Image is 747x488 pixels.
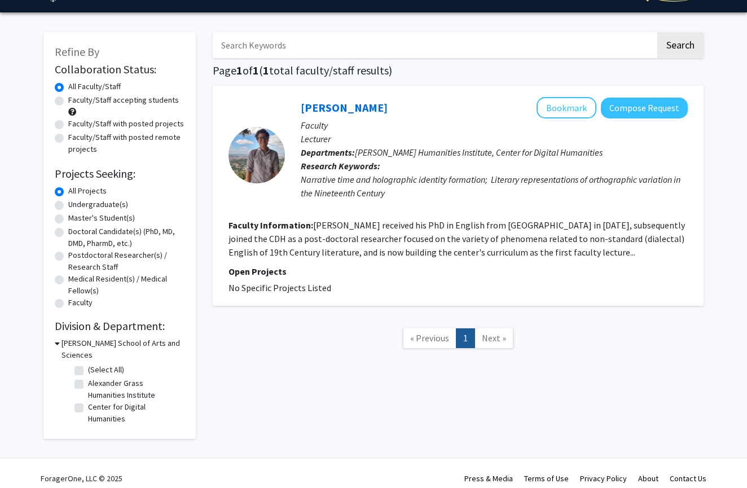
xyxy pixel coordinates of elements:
span: Next » [482,332,506,344]
p: Faculty [301,118,688,132]
span: 1 [236,63,243,77]
iframe: Chat [8,437,48,480]
h2: Collaboration Status: [55,63,184,76]
label: All Projects [68,185,107,197]
b: Faculty Information: [229,219,313,231]
label: Faculty/Staff accepting students [68,94,179,106]
label: Faculty/Staff with posted projects [68,118,184,130]
span: [PERSON_NAME] Humanities Institute, Center for Digital Humanities [355,147,603,158]
b: Research Keywords: [301,160,380,172]
a: Next Page [474,328,513,348]
a: About [638,473,658,483]
h2: Division & Department: [55,319,184,333]
label: (Select All) [88,364,124,376]
a: [PERSON_NAME] [301,100,388,115]
label: Master's Student(s) [68,212,135,224]
label: Faculty [68,297,93,309]
input: Search Keywords [213,32,656,58]
button: Compose Request to Craig Messner [601,98,688,118]
a: Previous Page [403,328,456,348]
a: Contact Us [670,473,706,483]
span: 1 [263,63,269,77]
a: Privacy Policy [580,473,627,483]
p: Lecturer [301,132,688,146]
a: Terms of Use [524,473,569,483]
span: « Previous [410,332,449,344]
label: Doctoral Candidate(s) (PhD, MD, DMD, PharmD, etc.) [68,226,184,249]
button: Search [657,32,704,58]
label: All Faculty/Staff [68,81,121,93]
h2: Projects Seeking: [55,167,184,181]
b: Departments: [301,147,355,158]
button: Add Craig Messner to Bookmarks [537,97,596,118]
label: Medical Resident(s) / Medical Fellow(s) [68,273,184,297]
fg-read-more: [PERSON_NAME] received his PhD in English from [GEOGRAPHIC_DATA] in [DATE], subsequently joined t... [229,219,685,258]
label: Faculty/Staff with posted remote projects [68,131,184,155]
a: 1 [456,328,475,348]
div: Narrative time and holographic identity formation; Literary representations of orthographic varia... [301,173,688,200]
h3: [PERSON_NAME] School of Arts and Sciences [61,337,184,361]
span: 1 [253,63,259,77]
label: Alexander Grass Humanities Institute [88,377,182,401]
a: Press & Media [464,473,513,483]
h1: Page of ( total faculty/staff results) [213,64,704,77]
span: Refine By [55,45,99,59]
span: No Specific Projects Listed [229,282,331,293]
label: Undergraduate(s) [68,199,128,210]
p: Open Projects [229,265,688,278]
label: Postdoctoral Researcher(s) / Research Staff [68,249,184,273]
nav: Page navigation [213,317,704,363]
label: Center for Digital Humanities [88,401,182,425]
